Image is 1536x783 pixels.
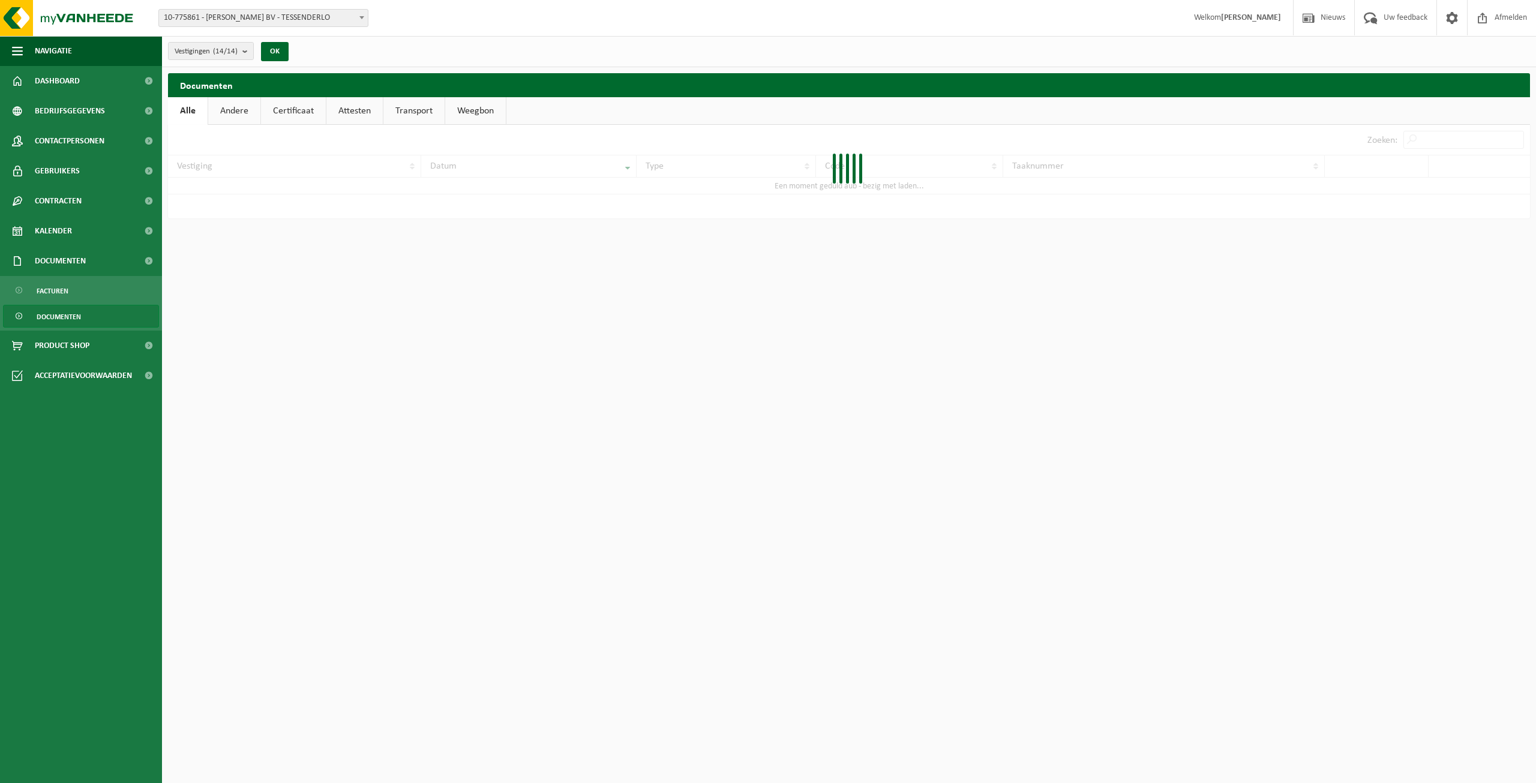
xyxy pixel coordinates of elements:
span: Facturen [37,280,68,302]
span: Documenten [35,246,86,276]
span: Vestigingen [175,43,238,61]
span: Gebruikers [35,156,80,186]
span: 10-775861 - YVES MAES BV - TESSENDERLO [158,9,368,27]
a: Weegbon [445,97,506,125]
h2: Documenten [168,73,1530,97]
a: Attesten [326,97,383,125]
a: Transport [383,97,445,125]
span: Contracten [35,186,82,216]
span: Navigatie [35,36,72,66]
button: Vestigingen(14/14) [168,42,254,60]
a: Certificaat [261,97,326,125]
span: Dashboard [35,66,80,96]
a: Facturen [3,279,159,302]
a: Documenten [3,305,159,328]
span: Kalender [35,216,72,246]
strong: [PERSON_NAME] [1221,13,1281,22]
span: Acceptatievoorwaarden [35,361,132,391]
span: Contactpersonen [35,126,104,156]
span: Product Shop [35,331,89,361]
span: Documenten [37,305,81,328]
count: (14/14) [213,47,238,55]
span: 10-775861 - YVES MAES BV - TESSENDERLO [159,10,368,26]
a: Andere [208,97,260,125]
a: Alle [168,97,208,125]
button: OK [261,42,289,61]
span: Bedrijfsgegevens [35,96,105,126]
